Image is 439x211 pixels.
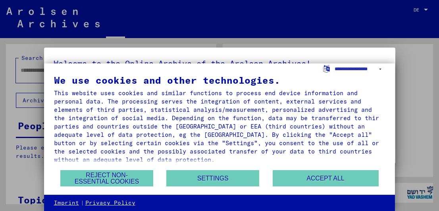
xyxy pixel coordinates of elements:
font: Imprint [54,199,79,206]
font: Accept all [307,175,345,182]
font: We use cookies and other technologies. [54,74,280,86]
font: This website uses cookies and similar functions to process end device information and personal da... [54,89,383,163]
font: Settings [197,175,229,182]
h5: Welcome to the Online Archive of the Arolsen Archives! [54,57,386,70]
font: Privacy Policy [85,199,135,206]
font: Reject non-essential cookies [75,172,139,185]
